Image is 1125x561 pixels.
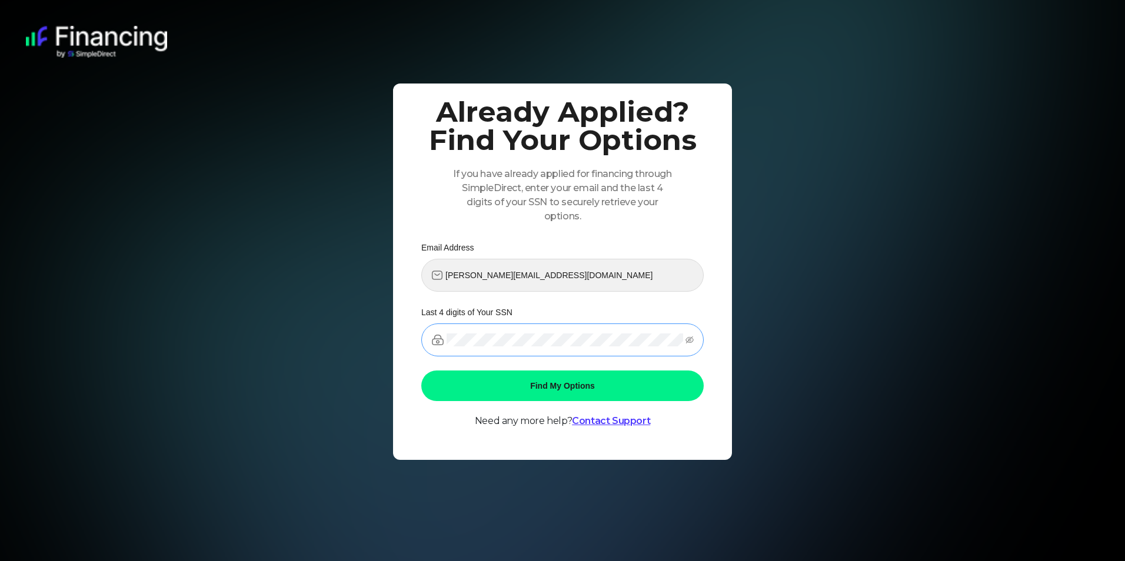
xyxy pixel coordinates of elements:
h1: Already Applied? Find Your Options [421,98,704,154]
p: Need any more help? [421,415,704,427]
a: Contact Support [572,415,650,426]
span: eye-invisible [685,336,694,344]
p: If you have already applied for financing through SimpleDirect, enter your email and the last 4 d... [450,167,675,223]
button: Find My Options [421,370,704,401]
input: Enter email address [445,269,694,282]
label: Last 4 digits of Your SSN [421,306,521,319]
label: Email Address [421,241,482,254]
